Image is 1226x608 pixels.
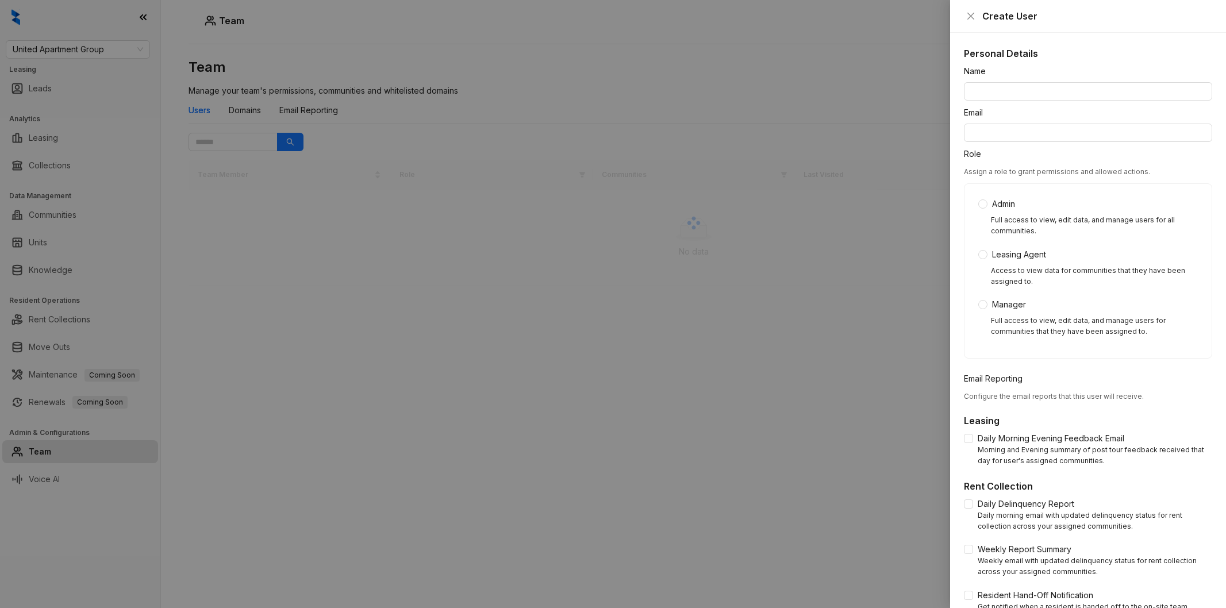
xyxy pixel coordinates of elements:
[991,265,1198,287] div: Access to view data for communities that they have been assigned to.
[964,414,1212,428] h5: Leasing
[964,47,1212,60] h5: Personal Details
[964,124,1212,142] input: Email
[973,543,1076,556] span: Weekly Report Summary
[964,148,989,160] label: Role
[987,198,1020,210] span: Admin
[991,215,1198,237] div: Full access to view, edit data, and manage users for all communities.
[987,248,1051,261] span: Leasing Agent
[964,65,993,78] label: Name
[982,9,1212,23] div: Create User
[973,432,1129,445] span: Daily Morning Evening Feedback Email
[987,298,1031,311] span: Manager
[964,479,1212,493] h5: Rent Collection
[964,106,990,119] label: Email
[978,445,1212,467] div: Morning and Evening summary of post tour feedback received that day for user's assigned communities.
[964,82,1212,101] input: Name
[973,498,1079,510] span: Daily Delinquency Report
[964,167,1150,176] span: Assign a role to grant permissions and allowed actions.
[964,392,1144,401] span: Configure the email reports that this user will receive.
[964,9,978,23] button: Close
[973,589,1098,602] span: Resident Hand-Off Notification
[978,510,1212,532] div: Daily morning email with updated delinquency status for rent collection across your assigned comm...
[964,372,1030,385] label: Email Reporting
[991,315,1198,337] div: Full access to view, edit data, and manage users for communities that they have been assigned to.
[978,556,1212,578] div: Weekly email with updated delinquency status for rent collection across your assigned communities.
[966,11,975,21] span: close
